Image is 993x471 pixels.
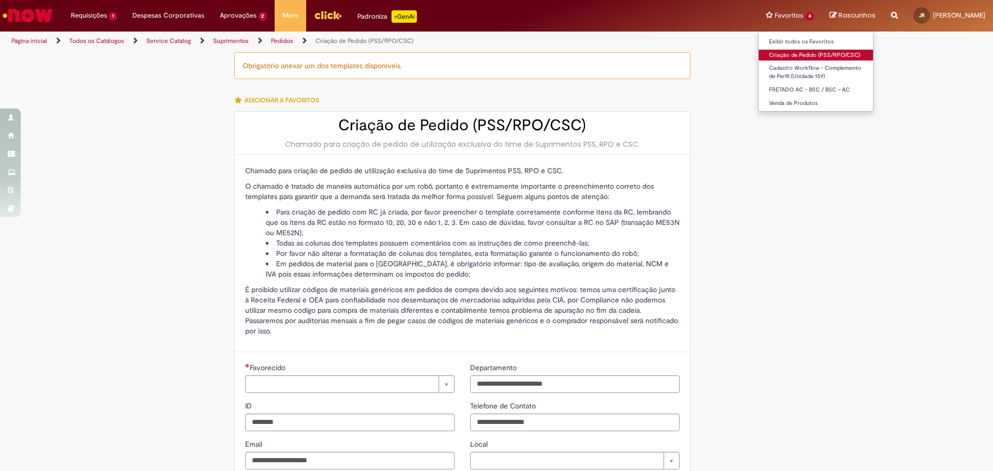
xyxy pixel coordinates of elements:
input: Email [245,452,455,469]
a: Página inicial [11,37,47,45]
a: Cadastro Workflow - Complemento de Perfil (Unidade 159) [759,63,873,82]
div: Chamado para criação de pedido de utilização exclusiva do time de Suprimentos PSS, RPO e CSC. [245,139,680,149]
span: Local [470,439,490,449]
li: Todas as colunas dos templates possuem comentários com as instruções de como preenchê-las; [266,238,680,248]
a: Rascunhos [830,11,876,21]
span: Departamento [470,363,519,372]
img: ServiceNow [1,5,54,26]
a: Venda de Produtos [759,98,873,109]
a: Pedidos [271,37,293,45]
a: Exibir todos os Favoritos [759,36,873,48]
a: Suprimentos [213,37,249,45]
span: More [282,10,298,21]
span: ID [245,401,254,411]
input: Departamento [470,375,680,393]
span: [PERSON_NAME] [933,11,985,20]
span: Adicionar a Favoritos [245,96,319,104]
ul: Favoritos [758,31,874,112]
a: FRETADO AC - BSC / BSC – AC [759,84,873,96]
input: ID [245,414,455,431]
span: Email [245,439,264,449]
h2: Criação de Pedido (PSS/RPO/CSC) [245,117,680,134]
span: Rascunhos [838,10,876,20]
div: Padroniza [357,10,417,23]
a: Criação de Pedido (PSS/RPO/CSC) [315,37,414,45]
p: O chamado é tratado de maneira automática por um robô, portanto é extremamente importante o preen... [245,181,680,202]
span: 1 [109,12,117,21]
span: Requisições [71,10,107,21]
a: Limpar campo Favorecido [245,375,455,393]
a: Todos os Catálogos [69,37,124,45]
input: Telefone de Contato [470,414,680,431]
p: +GenAi [392,10,417,23]
span: Telefone de Contato [470,401,538,411]
p: É proibido utilizar códigos de materiais genéricos em pedidos de compra devido aos seguintes moti... [245,284,680,336]
span: Necessários [245,363,250,368]
p: Chamado para criação de pedido de utilização exclusiva do time de Suprimentos PSS, RPO e CSC. [245,165,680,176]
span: JR [919,12,925,19]
img: click_logo_yellow_360x200.png [314,7,342,23]
a: Limpar campo Local [470,452,680,469]
span: Despesas Corporativas [132,10,204,21]
a: Criação de Pedido (PSS/RPO/CSC) [759,50,873,61]
li: Em pedidos de material para o [GEOGRAPHIC_DATA], é obrigatório informar: tipo de avaliação, orige... [266,259,680,279]
span: 2 [259,12,267,21]
span: Favoritos [775,10,803,21]
button: Adicionar a Favoritos [234,89,325,111]
a: Service Catalog [146,37,191,45]
div: Obrigatório anexar um dos templates disponíveis. [234,52,690,79]
span: Necessários - Favorecido [250,363,288,372]
li: Por favor não alterar a formatação de colunas dos templates, esta formatação garante o funcioname... [266,248,680,259]
span: 4 [805,12,814,21]
ul: Trilhas de página [8,32,654,51]
li: Para criação de pedido com RC já criada, por favor preencher o template corretamente conforme ite... [266,207,680,238]
span: Aprovações [220,10,257,21]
